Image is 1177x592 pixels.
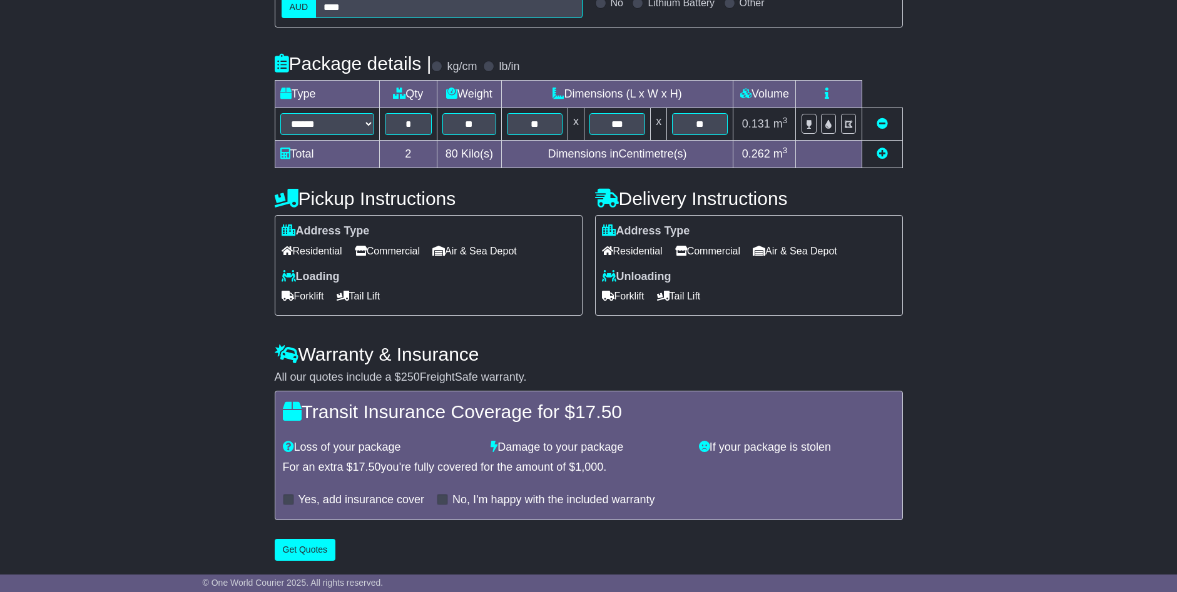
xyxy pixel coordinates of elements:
[379,141,437,168] td: 2
[733,81,796,108] td: Volume
[499,60,519,74] label: lb/in
[446,148,458,160] span: 80
[484,441,693,454] div: Damage to your package
[602,241,663,261] span: Residential
[432,241,517,261] span: Air & Sea Depot
[282,286,324,306] span: Forklift
[575,401,622,422] span: 17.50
[275,81,379,108] td: Type
[355,241,420,261] span: Commercial
[595,188,903,209] h4: Delivery Instructions
[275,53,432,74] h4: Package details |
[773,118,788,130] span: m
[783,146,788,155] sup: 3
[401,371,420,383] span: 250
[437,141,502,168] td: Kilo(s)
[568,108,584,141] td: x
[675,241,740,261] span: Commercial
[283,401,895,422] h4: Transit Insurance Coverage for $
[783,116,788,125] sup: 3
[282,241,342,261] span: Residential
[753,241,837,261] span: Air & Sea Depot
[275,371,903,384] div: All our quotes include a $ FreightSafe warranty.
[602,224,690,238] label: Address Type
[742,148,770,160] span: 0.262
[773,148,788,160] span: m
[275,344,903,364] h4: Warranty & Insurance
[437,81,502,108] td: Weight
[877,148,888,160] a: Add new item
[575,461,603,473] span: 1,000
[282,270,340,284] label: Loading
[353,461,381,473] span: 17.50
[452,493,655,507] label: No, I'm happy with the included warranty
[447,60,477,74] label: kg/cm
[282,224,370,238] label: Address Type
[337,286,380,306] span: Tail Lift
[602,286,645,306] span: Forklift
[501,81,733,108] td: Dimensions (L x W x H)
[298,493,424,507] label: Yes, add insurance cover
[742,118,770,130] span: 0.131
[693,441,901,454] div: If your package is stolen
[501,141,733,168] td: Dimensions in Centimetre(s)
[877,118,888,130] a: Remove this item
[651,108,667,141] td: x
[203,578,384,588] span: © One World Courier 2025. All rights reserved.
[275,539,336,561] button: Get Quotes
[275,141,379,168] td: Total
[657,286,701,306] span: Tail Lift
[379,81,437,108] td: Qty
[602,270,671,284] label: Unloading
[283,461,895,474] div: For an extra $ you're fully covered for the amount of $ .
[275,188,583,209] h4: Pickup Instructions
[277,441,485,454] div: Loss of your package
